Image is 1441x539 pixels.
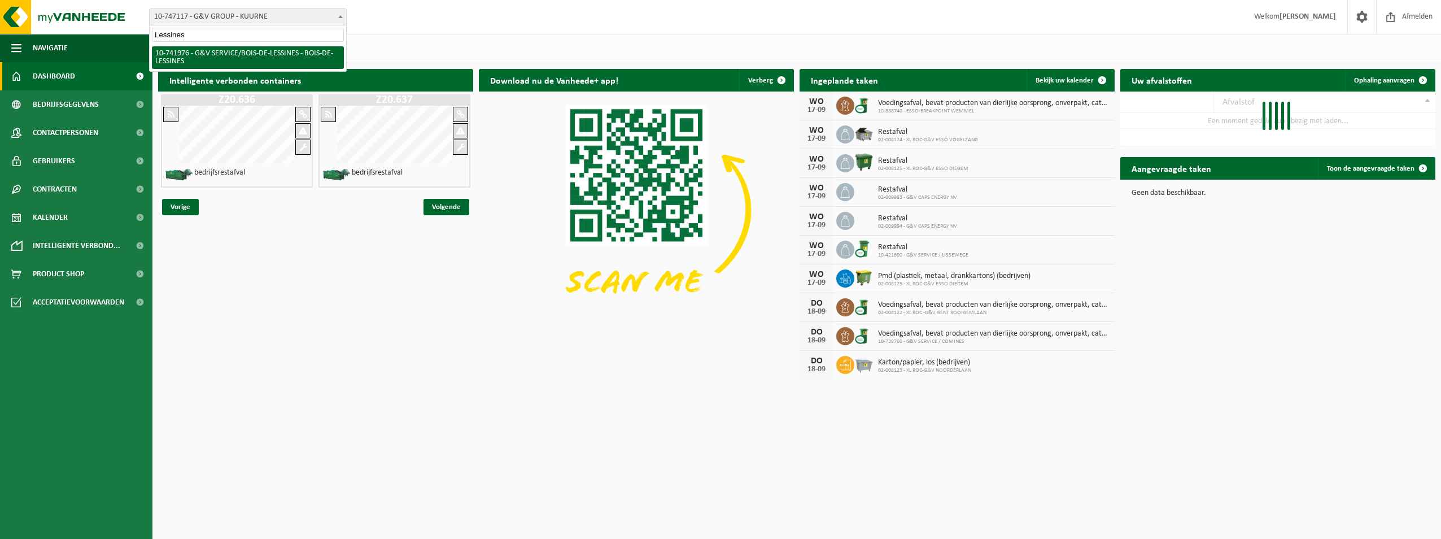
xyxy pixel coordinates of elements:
[878,310,1109,316] span: 02-008122 - XL ROC -G&V GENT ROOIGEMLAAN
[878,252,968,259] span: 10-421609 - G&V SERVICE / LISSEWEGE
[854,95,874,114] img: WB-0140-CU
[878,329,1109,338] span: Voedingsafval, bevat producten van dierlijke oorsprong, onverpakt, categorie 3
[854,325,874,345] img: WB-0140-CU
[805,308,828,316] div: 18-09
[854,297,874,316] img: WB-0140-CU
[878,223,957,230] span: 02-009994 - G&V CAPS ENERGY NV
[805,106,828,114] div: 17-09
[854,354,874,373] img: WB-2500-GAL-GY-04
[33,34,68,62] span: Navigatie
[162,199,199,215] span: Vorige
[805,97,828,106] div: WO
[878,166,968,172] span: 02-008125 - XL ROC-G&V ESSO DIEGEM
[1354,77,1414,84] span: Ophaling aanvragen
[1132,189,1424,197] p: Geen data beschikbaar.
[805,337,828,345] div: 18-09
[739,69,793,92] button: Verberg
[33,260,84,288] span: Product Shop
[33,90,99,119] span: Bedrijfsgegevens
[1120,69,1203,91] h2: Uw afvalstoffen
[805,241,828,250] div: WO
[352,169,403,177] h4: bedrijfsrestafval
[322,168,351,182] img: HK-XZ-20-GN-01
[805,164,828,172] div: 17-09
[194,169,245,177] h4: bedrijfsrestafval
[33,288,124,316] span: Acceptatievoorwaarden
[1280,12,1336,21] strong: [PERSON_NAME]
[479,92,794,328] img: Download de VHEPlus App
[805,299,828,308] div: DO
[878,137,978,144] span: 02-008124 - XL ROC-G&V ESSO VOGELZANG
[805,270,828,279] div: WO
[1120,157,1222,179] h2: Aangevraagde taken
[878,281,1030,288] span: 02-008125 - XL ROC-G&V ESSO DIEGEM
[878,194,957,201] span: 02-009983 - G&V CAPS ENERGY NV
[152,46,344,69] li: 10-741976 - G&V SERVICE/BOIS-DE-LESSINES - BOIS-DE-LESSINES
[1318,157,1434,180] a: Toon de aangevraagde taken
[1036,77,1094,84] span: Bekijk uw kalender
[164,94,310,106] h1: Z20.636
[878,301,1109,310] span: Voedingsafval, bevat producten van dierlijke oorsprong, onverpakt, categorie 3
[878,243,968,252] span: Restafval
[805,357,828,366] div: DO
[1327,165,1414,172] span: Toon de aangevraagde taken
[805,212,828,221] div: WO
[854,153,874,172] img: WB-1100-HPE-GN-01
[854,268,874,287] img: WB-1100-HPE-GN-51
[878,367,971,374] span: 02-008123 - XL ROC-G&V NOORDERLAAN
[805,328,828,337] div: DO
[878,128,978,137] span: Restafval
[854,239,874,258] img: WB-0240-CU
[150,9,346,25] span: 10-747117 - G&V GROUP - KUURNE
[878,157,968,166] span: Restafval
[854,124,874,143] img: WB-5000-GAL-GY-01
[805,250,828,258] div: 17-09
[878,338,1109,345] span: 10-738760 - G&V SERVICE / COMINES
[805,366,828,373] div: 18-09
[878,185,957,194] span: Restafval
[479,69,630,91] h2: Download nu de Vanheede+ app!
[33,175,77,203] span: Contracten
[805,126,828,135] div: WO
[805,221,828,229] div: 17-09
[805,279,828,287] div: 17-09
[748,77,773,84] span: Verberg
[33,147,75,175] span: Gebruikers
[1027,69,1113,92] a: Bekijk uw kalender
[878,99,1109,108] span: Voedingsafval, bevat producten van dierlijke oorsprong, onverpakt, categorie 3
[321,94,468,106] h1: Z20.637
[33,119,98,147] span: Contactpersonen
[149,8,347,25] span: 10-747117 - G&V GROUP - KUURNE
[800,69,889,91] h2: Ingeplande taken
[805,155,828,164] div: WO
[33,203,68,232] span: Kalender
[878,108,1109,115] span: 10-888740 - ESSO-BREAKPOINT WEMMEL
[165,168,193,182] img: HK-XZ-20-GN-01
[805,193,828,201] div: 17-09
[1345,69,1434,92] a: Ophaling aanvragen
[33,232,120,260] span: Intelligente verbond...
[878,358,971,367] span: Karton/papier, los (bedrijven)
[158,69,473,91] h2: Intelligente verbonden containers
[423,199,469,215] span: Volgende
[878,214,957,223] span: Restafval
[878,272,1030,281] span: Pmd (plastiek, metaal, drankkartons) (bedrijven)
[33,62,75,90] span: Dashboard
[805,184,828,193] div: WO
[805,135,828,143] div: 17-09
